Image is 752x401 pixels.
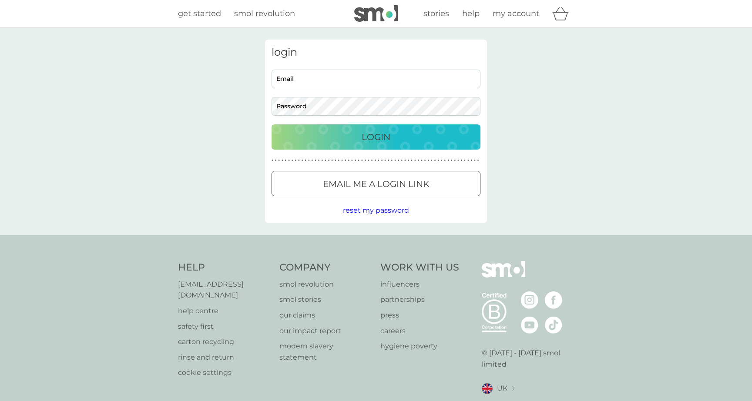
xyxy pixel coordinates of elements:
p: ● [474,158,476,163]
p: rinse and return [178,352,271,363]
p: ● [411,158,413,163]
span: help [462,9,480,18]
p: ● [394,158,396,163]
p: ● [318,158,320,163]
p: ● [421,158,423,163]
button: Login [272,124,480,150]
p: ● [355,158,356,163]
p: ● [295,158,296,163]
p: ● [477,158,479,163]
p: ● [444,158,446,163]
p: ● [285,158,287,163]
p: ● [404,158,406,163]
p: ● [388,158,389,163]
p: partnerships [380,294,459,305]
p: ● [325,158,326,163]
p: Login [362,130,390,144]
a: careers [380,325,459,337]
h4: Company [279,261,372,274]
p: ● [315,158,316,163]
a: my account [493,7,539,20]
p: ● [451,158,453,163]
img: visit the smol Instagram page [521,291,538,309]
span: reset my password [343,206,409,214]
img: smol [482,261,525,291]
p: ● [312,158,313,163]
a: smol revolution [279,279,372,290]
img: smol [354,5,398,22]
img: visit the smol Facebook page [545,291,562,309]
p: ● [454,158,456,163]
a: our claims [279,310,372,321]
a: influencers [380,279,459,290]
h4: Work With Us [380,261,459,274]
button: Email me a login link [272,171,480,196]
p: ● [371,158,373,163]
p: ● [338,158,340,163]
img: select a new location [512,386,514,391]
p: modern slavery statement [279,341,372,363]
div: basket [552,5,574,22]
p: ● [345,158,346,163]
p: ● [457,158,459,163]
p: ● [351,158,353,163]
a: press [380,310,459,321]
p: ● [401,158,403,163]
p: ● [348,158,349,163]
p: ● [335,158,336,163]
a: stories [423,7,449,20]
p: smol stories [279,294,372,305]
p: ● [391,158,393,163]
span: get started [178,9,221,18]
h3: login [272,46,480,59]
p: ● [464,158,466,163]
a: help [462,7,480,20]
p: ● [321,158,323,163]
p: ● [447,158,449,163]
p: ● [331,158,333,163]
p: ● [275,158,277,163]
p: ● [292,158,293,163]
button: reset my password [343,205,409,216]
p: ● [365,158,366,163]
p: ● [278,158,280,163]
a: get started [178,7,221,20]
p: Email me a login link [323,177,429,191]
p: ● [378,158,379,163]
p: ● [398,158,399,163]
a: [EMAIL_ADDRESS][DOMAIN_NAME] [178,279,271,301]
img: visit the smol Tiktok page [545,316,562,334]
p: ● [381,158,383,163]
p: ● [374,158,376,163]
p: ● [414,158,416,163]
p: ● [368,158,369,163]
p: ● [272,158,273,163]
p: ● [467,158,469,163]
p: ● [302,158,303,163]
p: ● [358,158,359,163]
p: ● [418,158,420,163]
p: ● [434,158,436,163]
p: ● [361,158,363,163]
p: safety first [178,321,271,332]
img: UK flag [482,383,493,394]
a: cookie settings [178,367,271,378]
a: hygiene poverty [380,341,459,352]
p: ● [341,158,343,163]
p: © [DATE] - [DATE] smol limited [482,348,574,370]
p: ● [461,158,463,163]
p: ● [384,158,386,163]
a: smol revolution [234,7,295,20]
p: ● [305,158,306,163]
p: ● [282,158,283,163]
a: help centre [178,305,271,317]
